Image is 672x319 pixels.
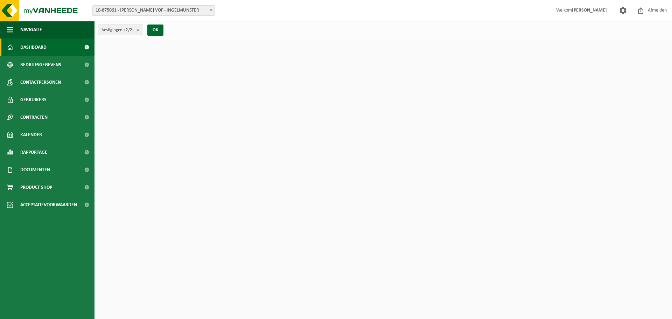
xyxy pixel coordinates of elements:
[147,25,163,36] button: OK
[20,91,47,109] span: Gebruikers
[92,5,215,16] span: 10-875061 - CHRISTOF DEGROOTE VOF - INGELMUNSTER
[124,28,134,32] count: (2/2)
[20,21,42,39] span: Navigatie
[102,25,134,35] span: Vestigingen
[20,196,77,214] span: Acceptatievoorwaarden
[98,25,143,35] button: Vestigingen(2/2)
[20,144,47,161] span: Rapportage
[20,126,42,144] span: Kalender
[20,39,47,56] span: Dashboard
[93,6,215,15] span: 10-875061 - CHRISTOF DEGROOTE VOF - INGELMUNSTER
[20,74,61,91] span: Contactpersonen
[20,161,50,179] span: Documenten
[572,8,607,13] strong: [PERSON_NAME]
[20,179,52,196] span: Product Shop
[20,109,48,126] span: Contracten
[20,56,61,74] span: Bedrijfsgegevens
